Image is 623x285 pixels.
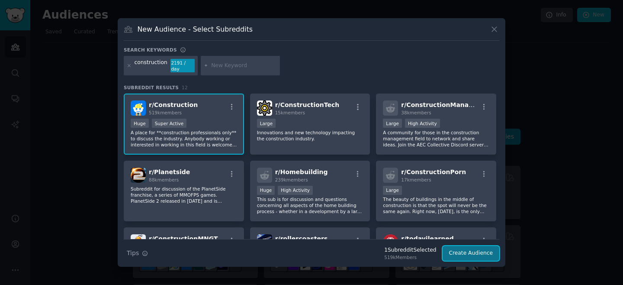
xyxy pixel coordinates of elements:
[401,101,484,108] span: r/ ConstructionManagers
[170,59,195,73] div: 2191 / day
[127,249,139,258] span: Tips
[257,130,363,142] p: Innovations and new technology impacting the construction industry.
[401,177,431,182] span: 17k members
[211,62,277,70] input: New Keyword
[275,110,305,115] span: 15k members
[257,100,272,116] img: ConstructionTech
[124,84,179,91] span: Subreddit Results
[257,186,275,195] div: Huge
[257,119,276,128] div: Large
[384,254,436,260] div: 519k Members
[131,130,237,148] p: A place for **construction professionals only** to discuss the industry. Anybody working or inter...
[383,234,398,249] img: todayilearned
[149,168,190,175] span: r/ Planetside
[149,177,179,182] span: 88k members
[135,59,167,73] div: construction
[149,235,218,242] span: r/ ConstructionMNGT
[131,168,146,183] img: Planetside
[383,196,489,214] p: The beauty of buildings in the middle of construction is that the spot will never be the same aga...
[384,246,436,254] div: 1 Subreddit Selected
[257,234,272,249] img: rollercoasters
[401,235,453,242] span: r/ todayilearned
[131,234,146,249] img: ConstructionMNGT
[401,110,431,115] span: 38k members
[131,186,237,204] p: Subreddit for discussion of the PlanetSide franchise, a series of MMOFPS games. PlanetSide 2 rele...
[131,119,149,128] div: Huge
[149,110,182,115] span: 519k members
[401,168,466,175] span: r/ ConstructionPorn
[443,246,500,261] button: Create Audience
[275,177,308,182] span: 239k members
[383,186,402,195] div: Large
[275,168,328,175] span: r/ Homebuilding
[275,235,328,242] span: r/ rollercoasters
[182,85,188,90] span: 12
[149,101,198,108] span: r/ Construction
[124,47,177,53] h3: Search keywords
[124,246,151,261] button: Tips
[383,130,489,148] p: A community for those in the construction management field to network and share ideas. Join the A...
[383,119,402,128] div: Large
[405,119,440,128] div: High Activity
[131,100,146,116] img: Construction
[278,186,313,195] div: High Activity
[275,101,340,108] span: r/ ConstructionTech
[257,196,363,214] p: This sub is for discussion and questions concerning all aspects of the home building process - wh...
[138,25,253,34] h3: New Audience - Select Subreddits
[152,119,187,128] div: Super Active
